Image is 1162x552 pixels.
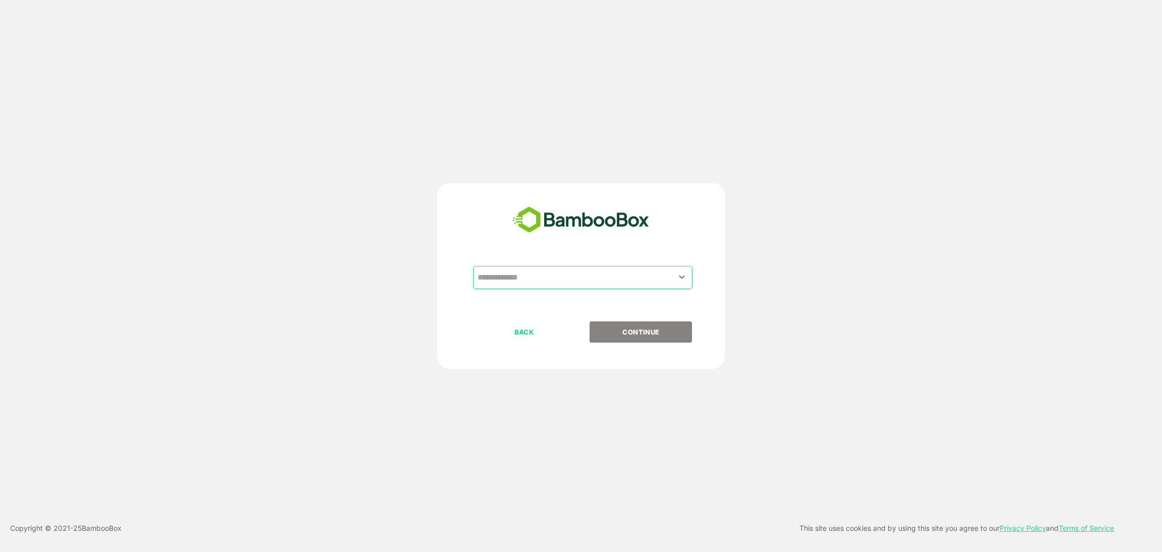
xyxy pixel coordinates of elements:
button: CONTINUE [590,321,692,343]
a: Privacy Policy [1000,524,1046,532]
p: CONTINUE [591,326,691,338]
p: BACK [474,326,575,338]
button: BACK [473,321,575,343]
a: Terms of Service [1059,524,1114,532]
p: This site uses cookies and by using this site you agree to our and [799,522,1114,534]
img: bamboobox [507,203,655,237]
button: Open [675,270,689,284]
p: Copyright © 2021- 25 BambooBox [10,522,122,534]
